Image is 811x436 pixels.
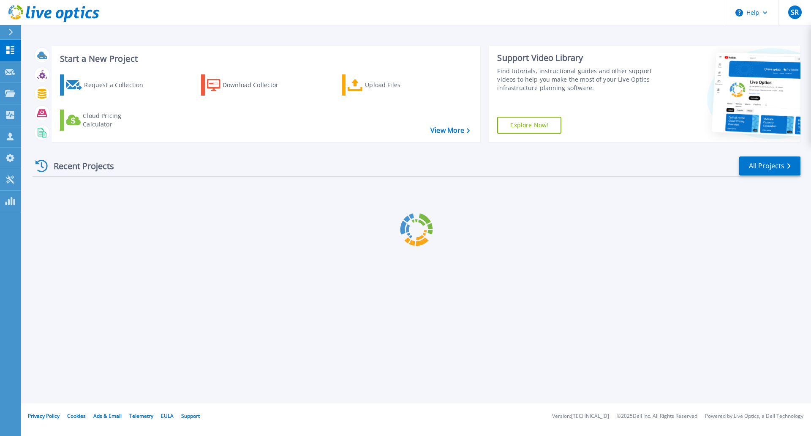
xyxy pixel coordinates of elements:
div: Upload Files [365,77,433,93]
a: Upload Files [342,74,436,96]
span: SR [791,9,799,16]
div: Support Video Library [497,52,656,63]
a: Cookies [67,412,86,420]
a: Explore Now! [497,117,561,134]
div: Find tutorials, instructional guides and other support videos to help you make the most of your L... [497,67,656,92]
a: Ads & Email [93,412,122,420]
li: © 2025 Dell Inc. All Rights Reserved [617,414,697,419]
div: Request a Collection [84,77,152,93]
div: Download Collector [223,77,290,93]
a: Privacy Policy [28,412,60,420]
li: Powered by Live Optics, a Dell Technology [705,414,803,419]
a: Cloud Pricing Calculator [60,110,154,131]
a: View More [430,126,470,134]
a: All Projects [739,156,800,175]
a: Telemetry [129,412,153,420]
a: Download Collector [201,74,295,96]
a: Request a Collection [60,74,154,96]
li: Version: [TECHNICAL_ID] [552,414,609,419]
a: EULA [161,412,174,420]
h3: Start a New Project [60,54,470,63]
a: Support [181,412,200,420]
div: Cloud Pricing Calculator [83,112,150,129]
div: Recent Projects [33,156,125,176]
